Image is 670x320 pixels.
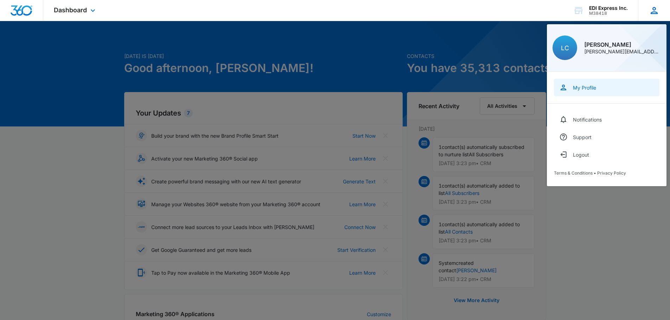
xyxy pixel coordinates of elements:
[554,111,659,128] a: Notifications
[554,170,659,176] div: •
[573,117,602,123] div: Notifications
[554,128,659,146] a: Support
[554,146,659,163] button: Logout
[589,5,628,11] div: account name
[554,170,593,176] a: Terms & Conditions
[597,170,626,176] a: Privacy Policy
[573,85,596,91] div: My Profile
[589,11,628,16] div: account id
[584,42,661,47] div: [PERSON_NAME]
[554,79,659,96] a: My Profile
[573,134,592,140] div: Support
[561,44,569,52] span: LC
[54,6,87,14] span: Dashboard
[584,49,661,54] div: [PERSON_NAME][EMAIL_ADDRESS][PERSON_NAME][DOMAIN_NAME]
[573,152,589,158] div: Logout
